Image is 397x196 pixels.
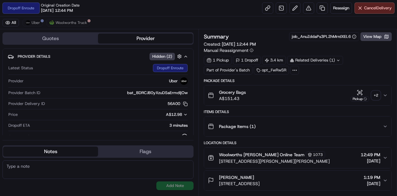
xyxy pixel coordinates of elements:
button: Manual Reassignment [204,47,253,53]
h3: Summary [204,34,229,39]
button: All [2,19,19,26]
button: Quotes [3,34,98,43]
span: [DATE] [361,158,380,164]
button: Pickup+2 [350,89,380,102]
span: bat_BDRCJB0yXzuDSaErmdIjOw [127,90,188,96]
button: Uber [23,19,43,26]
div: Related Deliveries (1) [287,56,343,65]
button: CancelDelivery [355,2,395,14]
button: Woolworths Truck [47,19,90,26]
div: 1 Dropoff [233,56,261,65]
span: Dropoff ETA [8,123,30,128]
span: 1:19 PM [364,174,380,180]
span: [DATE] 12:44 PM [222,41,256,47]
div: 3.4 km [262,56,286,65]
div: + 2 [372,91,380,100]
span: Cancel Delivery [364,5,392,11]
div: 1 Pickup [204,56,232,65]
span: Uber [169,78,178,84]
button: Pickup [350,89,369,102]
span: Woolworths [PERSON_NAME] Online Team [219,152,305,158]
div: Items Details [204,109,392,114]
span: Hidden ( 2 ) [152,54,172,59]
span: [DATE] [364,180,380,187]
span: 12:49 PM [361,152,380,158]
div: opt_FwRwSR [254,66,289,75]
span: 1073 [313,152,323,157]
button: job_AnuZddaPs3PL2hMrrdXEL6 [292,34,356,39]
span: Customer Support [8,134,42,139]
span: [DATE] 12:44 PM [41,8,73,13]
span: Provider [8,78,24,84]
span: Original Creation Date [41,3,80,8]
span: Manual Reassignment [204,47,248,53]
span: [STREET_ADDRESS] [219,180,260,187]
span: Provider Details [18,54,50,59]
img: uber-new-logo.jpeg [25,20,30,25]
span: [STREET_ADDRESS][PERSON_NAME][PERSON_NAME] [219,158,330,164]
button: View Map [360,32,392,41]
button: Woolworths [PERSON_NAME] Online Team1073[STREET_ADDRESS][PERSON_NAME][PERSON_NAME]12:49 PM[DATE] [204,148,391,168]
span: Latest Status [8,65,33,71]
button: 56A00 [167,101,188,107]
span: Reassign [333,5,349,11]
button: A$12.98 [133,112,188,117]
button: Package Items (1) [204,116,391,136]
button: [PERSON_NAME][STREET_ADDRESS]1:19 PM[DATE] [204,171,391,190]
div: 3 minutes [33,123,188,128]
button: Grocery BagsA$151.43Pickup+2 [204,85,391,105]
span: Package Items ( 1 ) [219,123,256,130]
button: Provider [98,34,193,43]
span: [PERSON_NAME] [219,174,254,180]
span: Provider Delivery ID [8,101,45,107]
div: Package Details [204,78,392,83]
button: Hidden (2) [149,52,183,60]
button: Provider DetailsHidden (2) [8,51,188,62]
span: A$12.98 [166,112,182,117]
span: Woolworths Truck [56,20,87,25]
span: Provider Batch ID [8,90,40,96]
button: Notes [3,147,98,157]
span: Uber [32,20,40,25]
img: ww.png [49,20,54,25]
span: Price [8,112,18,117]
button: Reassign [330,2,352,14]
img: uber-new-logo.jpeg [180,77,188,85]
div: Pickup [350,96,369,102]
span: Created: [204,41,256,47]
button: Flags [98,147,193,157]
span: Grocery Bags [219,89,246,95]
span: A$151.43 [219,95,246,102]
div: Location Details [204,140,392,145]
